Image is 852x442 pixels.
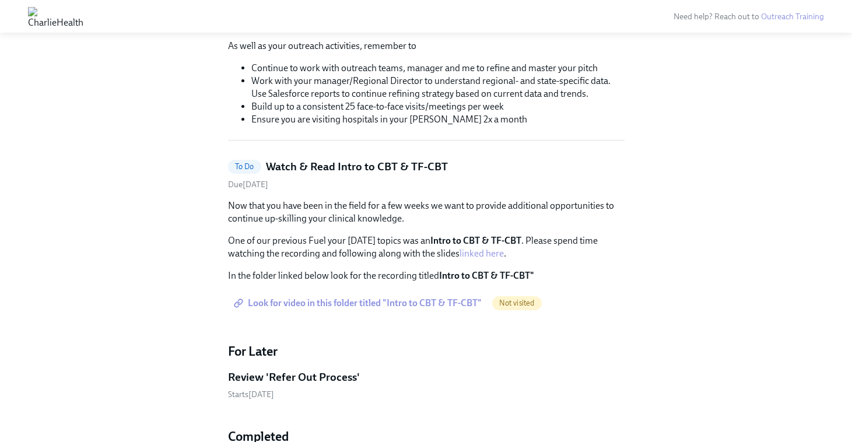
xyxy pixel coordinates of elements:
p: One of our previous Fuel your [DATE] topics was an . Please spend time watching the recording and... [228,234,625,260]
span: Tuesday, August 12th 2025, 10:00 am [228,180,268,190]
p: Now that you have been in the field for a few weeks we want to provide additional opportunities t... [228,199,625,225]
a: Review 'Refer Out Process'Starts[DATE] [228,370,625,401]
strong: Intro to CBT & TF-CBT [430,235,521,246]
a: Look for video in this folder titled "Intro to CBT & TF-CBT" [228,292,490,315]
strong: Intro to CBT & TF-CBT" [439,270,534,281]
span: To Do [228,162,261,171]
h5: Watch & Read Intro to CBT & TF-CBT [266,159,448,174]
li: Continue to work with outreach teams, manager and me to refine and master your pitch [251,62,625,75]
h4: For Later [228,343,625,360]
a: Outreach Training [761,12,824,22]
li: Work with your manager/Regional Director to understand regional- and state-specific data. Use Sal... [251,75,625,100]
p: In the folder linked below look for the recording titled [228,269,625,282]
h5: Review 'Refer Out Process' [228,370,360,385]
a: To DoWatch & Read Intro to CBT & TF-CBTDue[DATE] [228,159,625,190]
li: Ensure you are visiting hospitals in your [PERSON_NAME] 2x a month [251,113,625,126]
span: Not visited [492,299,542,307]
li: Build up to a consistent 25 face-to-face visits/meetings per week [251,100,625,113]
p: As well as your outreach activities, remember to [228,40,625,52]
img: CharlieHealth [28,7,83,26]
span: Need help? Reach out to [674,12,824,22]
a: linked here [460,248,504,259]
span: Wednesday, August 13th 2025, 10:00 am [228,390,274,399]
span: Look for video in this folder titled "Intro to CBT & TF-CBT" [236,297,482,309]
